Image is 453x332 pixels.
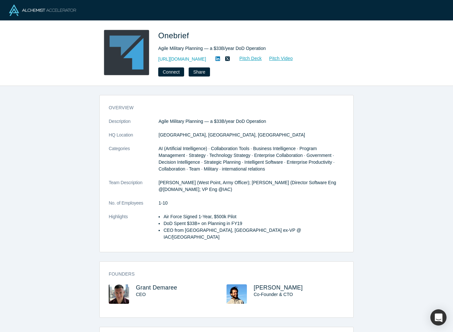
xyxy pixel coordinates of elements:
[159,118,344,125] p: Agile Military Planning — a $33B/year DoD Operation
[262,55,293,62] a: Pitch Video
[109,200,159,213] dt: No. of Employees
[159,132,344,138] dd: [GEOGRAPHIC_DATA], [GEOGRAPHIC_DATA], [GEOGRAPHIC_DATA]
[109,118,159,132] dt: Description
[109,132,159,145] dt: HQ Location
[163,220,344,227] li: DoD Spent $33B+ on Planning in FY19
[158,56,206,63] a: [URL][DOMAIN_NAME]
[158,31,191,40] span: Onebrief
[254,292,293,297] span: Co-Founder & CTO
[136,292,146,297] span: CEO
[159,179,344,193] p: [PERSON_NAME] (West Point, Army Officer); [PERSON_NAME] (Director Software Eng @[DOMAIN_NAME]; VP...
[9,5,76,16] img: Alchemist Logo
[163,213,344,220] li: Air Force Signed 1-Year, $500k Pilot
[254,284,303,291] a: [PERSON_NAME]
[109,104,335,111] h3: overview
[109,284,129,304] img: Grant Demaree's Profile Image
[109,271,335,278] h3: Founders
[109,145,159,179] dt: Categories
[232,55,262,62] a: Pitch Deck
[109,179,159,200] dt: Team Description
[136,284,177,291] a: Grant Demaree
[189,67,210,77] button: Share
[159,146,335,172] span: AI (Artificial Intelligence) · Collaboration Tools · Business Intelligence · Program Management ·...
[104,30,149,75] img: Onebrief's Logo
[159,200,344,207] dd: 1-10
[226,284,247,304] img: Rafa Pereira's Profile Image
[158,45,339,52] div: Agile Military Planning — a $33B/year DoD Operation
[109,213,159,247] dt: Highlights
[158,67,184,77] button: Connect
[163,227,344,241] li: CEO from [GEOGRAPHIC_DATA], [GEOGRAPHIC_DATA] ex-VP @ IAC/[GEOGRAPHIC_DATA]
